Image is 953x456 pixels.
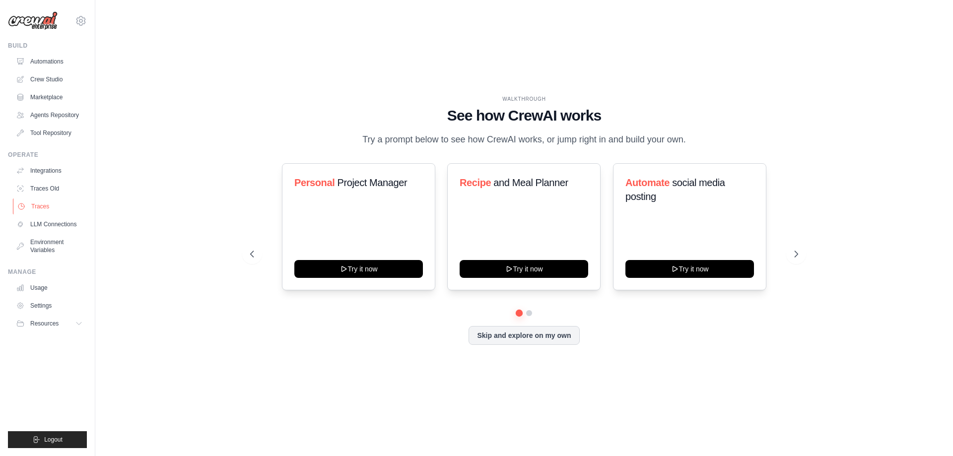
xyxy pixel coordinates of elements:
span: Automate [625,177,670,188]
span: Recipe [460,177,491,188]
button: Try it now [294,260,423,278]
button: Skip and explore on my own [469,326,579,345]
span: Resources [30,320,59,327]
div: Manage [8,268,87,276]
button: Logout [8,431,87,448]
span: Personal [294,177,335,188]
a: Settings [12,298,87,314]
a: Tool Repository [12,125,87,141]
div: Build [8,42,87,50]
a: Crew Studio [12,71,87,87]
div: Operate [8,151,87,159]
a: Environment Variables [12,234,87,258]
span: Project Manager [337,177,407,188]
a: Traces [13,198,88,214]
a: Agents Repository [12,107,87,123]
img: Logo [8,11,58,30]
a: Traces Old [12,181,87,196]
span: Logout [44,436,63,444]
div: WALKTHROUGH [250,95,798,103]
a: Automations [12,54,87,69]
button: Resources [12,316,87,331]
p: Try a prompt below to see how CrewAI works, or jump right in and build your own. [357,132,691,147]
span: social media posting [625,177,725,202]
span: and Meal Planner [494,177,568,188]
iframe: Chat Widget [903,408,953,456]
h1: See how CrewAI works [250,107,798,125]
a: LLM Connections [12,216,87,232]
a: Usage [12,280,87,296]
a: Integrations [12,163,87,179]
a: Marketplace [12,89,87,105]
button: Try it now [460,260,588,278]
button: Try it now [625,260,754,278]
